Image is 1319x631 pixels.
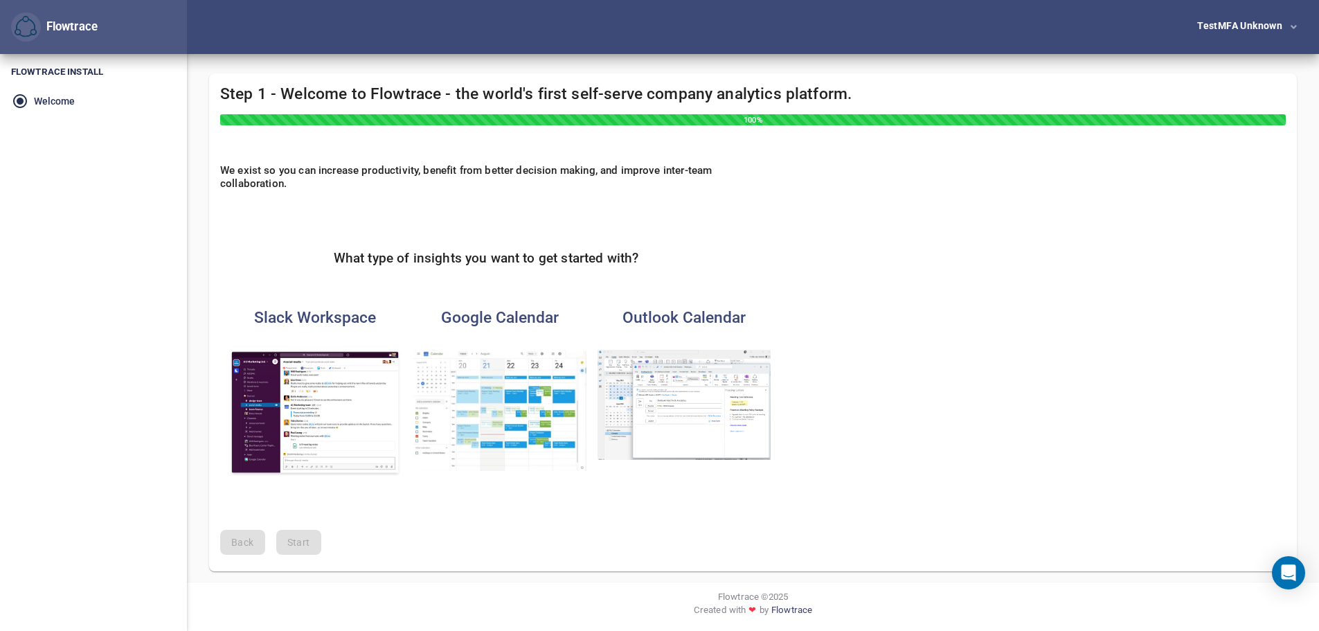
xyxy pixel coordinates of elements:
a: Flowtrace [771,603,812,622]
h4: Outlook Calendar [598,308,771,327]
div: Created with [198,603,1308,622]
img: Slack Workspace analytics [228,350,402,477]
button: Outlook CalendarOutlook Calendar analytics [589,300,779,469]
div: 100% [220,114,1286,125]
h4: Step 1 - Welcome to Flowtrace - the world's first self-serve company analytics platform. [220,85,1286,125]
button: Slack WorkspaceSlack Workspace analytics [220,300,410,486]
img: Outlook Calendar analytics [598,350,771,461]
button: Flowtrace [11,12,41,42]
span: by [760,603,769,622]
div: Flowtrace [41,19,98,35]
div: Flowtrace [11,12,98,42]
div: testMFA Unknown [1197,21,1288,30]
button: testMFA Unknown [1175,15,1308,40]
span: Flowtrace © 2025 [718,590,788,603]
span: ❤ [746,603,759,616]
div: Open Intercom Messenger [1272,556,1305,589]
h4: Google Calendar [413,308,586,327]
h6: We exist so you can increase productivity, benefit from better decision making, and improve inter... [220,164,752,189]
img: Flowtrace [15,16,37,38]
img: Google Calendar analytics [413,350,586,471]
button: Google CalendarGoogle Calendar analytics [405,300,595,479]
h5: What type of insights you want to get started with? [334,251,639,267]
h4: Slack Workspace [228,308,402,327]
